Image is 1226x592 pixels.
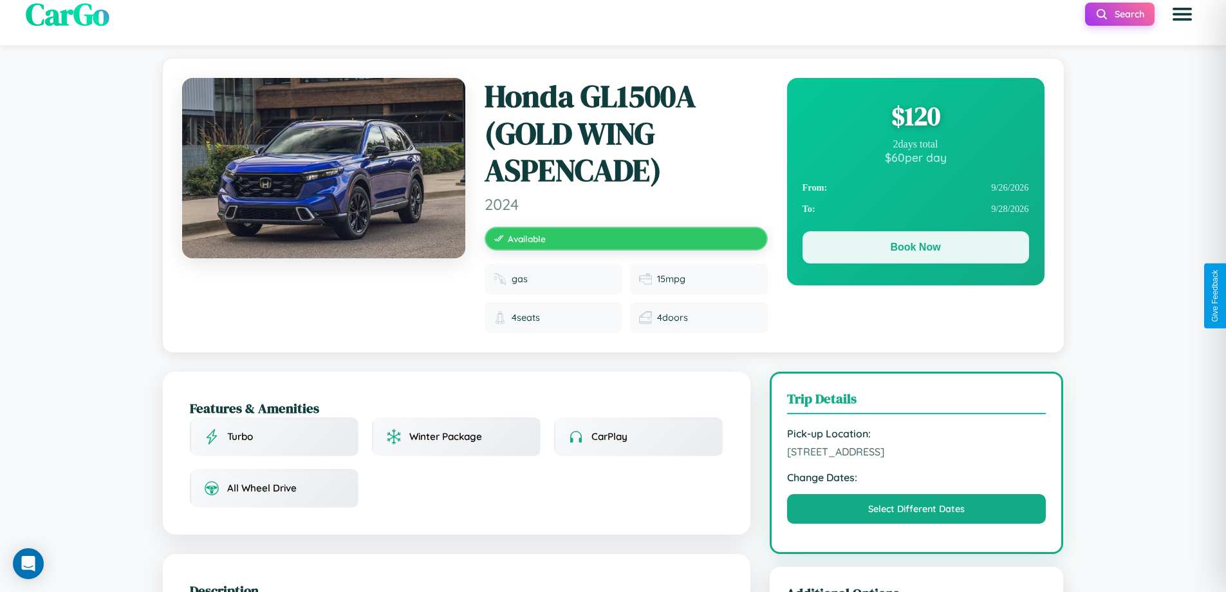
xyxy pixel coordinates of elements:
[657,312,688,323] span: 4 doors
[227,430,253,443] span: Turbo
[787,471,1046,484] strong: Change Dates:
[494,311,506,324] img: Seats
[803,150,1029,164] div: $ 60 per day
[657,273,685,285] span: 15 mpg
[512,312,540,323] span: 4 seats
[639,311,652,324] img: Doors
[227,482,297,494] span: All Wheel Drive
[1085,3,1155,26] button: Search
[512,273,528,285] span: gas
[508,233,546,244] span: Available
[787,494,1046,524] button: Select Different Dates
[182,78,465,258] img: Honda GL1500A (GOLD WING ASPENCADE) 2024
[803,231,1029,263] button: Book Now
[787,427,1046,440] strong: Pick-up Location:
[1211,270,1220,322] div: Give Feedback
[494,272,506,285] img: Fuel type
[591,430,627,443] span: CarPlay
[485,195,768,214] span: 2024
[409,430,482,443] span: Winter Package
[639,272,652,285] img: Fuel efficiency
[803,177,1029,198] div: 9 / 26 / 2026
[485,78,768,189] h1: Honda GL1500A (GOLD WING ASPENCADE)
[190,399,723,417] h2: Features & Amenities
[803,204,815,215] strong: To:
[1115,8,1144,20] span: Search
[803,198,1029,220] div: 9 / 28 / 2026
[803,138,1029,150] div: 2 days total
[803,182,828,193] strong: From:
[803,99,1029,133] div: $ 120
[787,445,1046,458] span: [STREET_ADDRESS]
[787,389,1046,414] h3: Trip Details
[13,548,44,579] div: Open Intercom Messenger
